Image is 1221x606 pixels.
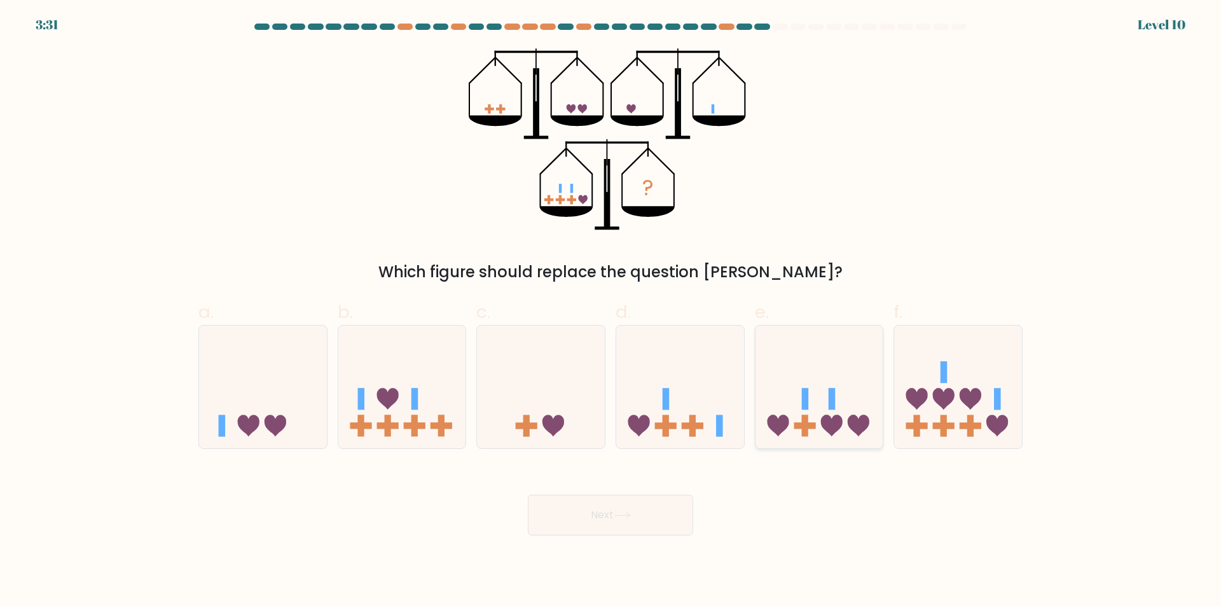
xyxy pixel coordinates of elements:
[198,300,214,324] span: a.
[1138,15,1185,34] div: Level 10
[338,300,353,324] span: b.
[36,15,59,34] div: 3:31
[642,173,654,203] tspan: ?
[528,495,693,535] button: Next
[755,300,769,324] span: e.
[893,300,902,324] span: f.
[206,261,1015,284] div: Which figure should replace the question [PERSON_NAME]?
[476,300,490,324] span: c.
[616,300,631,324] span: d.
